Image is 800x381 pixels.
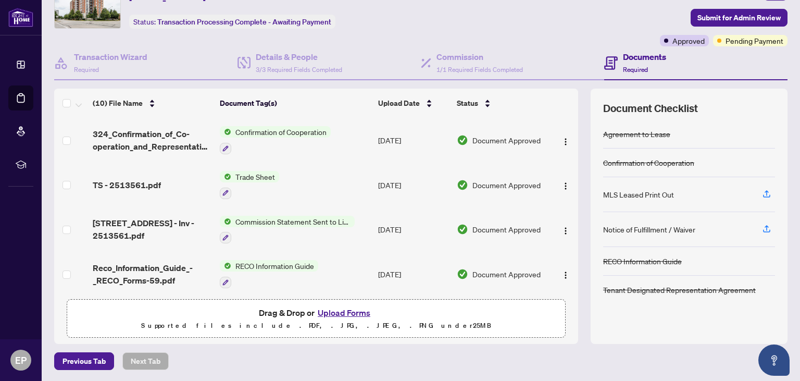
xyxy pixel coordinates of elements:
span: Previous Tab [63,353,106,370]
span: Approved [672,35,705,46]
span: Document Approved [472,179,541,191]
div: MLS Leased Print Out [603,189,674,200]
img: Status Icon [220,126,231,138]
h4: Transaction Wizard [74,51,147,63]
img: Status Icon [220,171,231,182]
span: Reco_Information_Guide_-_RECO_Forms-59.pdf [93,262,211,287]
th: Upload Date [374,89,453,118]
img: Document Status [457,179,468,191]
button: Logo [557,221,574,238]
span: Document Checklist [603,101,698,116]
button: Status IconRECO Information Guide [220,260,318,288]
button: Submit for Admin Review [691,9,787,27]
button: Logo [557,132,574,149]
h4: Documents [623,51,666,63]
button: Previous Tab [54,352,114,370]
p: Supported files include .PDF, .JPG, .JPEG, .PNG under 25 MB [73,319,559,332]
span: Pending Payment [726,35,783,46]
button: Status IconTrade Sheet [220,171,279,199]
th: Document Tag(s) [216,89,374,118]
span: Submit for Admin Review [697,9,781,26]
h4: Commission [436,51,523,63]
div: Agreement to Lease [603,128,670,140]
img: Logo [561,182,570,190]
span: Confirmation of Cooperation [231,126,331,138]
div: Status: [129,15,335,29]
td: [DATE] [374,163,453,207]
td: [DATE] [374,118,453,163]
span: 3/3 Required Fields Completed [256,66,342,73]
span: Transaction Processing Complete - Awaiting Payment [157,17,331,27]
img: Document Status [457,268,468,280]
span: Document Approved [472,224,541,235]
div: Tenant Designated Representation Agreement [603,284,756,296]
img: Status Icon [220,216,231,227]
div: Confirmation of Cooperation [603,157,694,168]
span: Upload Date [378,97,420,109]
button: Status IconConfirmation of Cooperation [220,126,331,154]
th: (10) File Name [89,89,215,118]
th: Status [453,89,551,118]
span: Document Approved [472,268,541,280]
img: Status Icon [220,260,231,272]
div: Notice of Fulfillment / Waiver [603,224,695,235]
td: [DATE] [374,207,453,252]
span: Trade Sheet [231,171,279,182]
span: Document Approved [472,134,541,146]
span: Commission Statement Sent to Listing Brokerage [231,216,355,227]
button: Status IconCommission Statement Sent to Listing Brokerage [220,216,355,244]
img: Document Status [457,134,468,146]
img: Logo [561,271,570,279]
button: Next Tab [122,352,169,370]
img: logo [8,8,33,27]
img: Document Status [457,224,468,235]
span: Drag & Drop or [259,306,373,319]
span: 1/1 Required Fields Completed [436,66,523,73]
span: 324_Confirmation_of_Co-operation_and_Representation_-_Tenant_Landlord_-_PropTx-[PERSON_NAME]-12-1... [93,128,211,153]
span: Required [623,66,648,73]
h4: Details & People [256,51,342,63]
div: RECO Information Guide [603,255,682,267]
span: EP [15,353,27,367]
span: Status [457,97,478,109]
span: RECO Information Guide [231,260,318,272]
img: Logo [561,227,570,235]
img: Logo [561,138,570,146]
td: [DATE] [374,252,453,297]
button: Logo [557,177,574,193]
span: (10) File Name [93,97,143,109]
span: [STREET_ADDRESS] - Inv - 2513561.pdf [93,217,211,242]
span: Drag & Drop orUpload FormsSupported files include .PDF, .JPG, .JPEG, .PNG under25MB [67,300,565,338]
button: Logo [557,266,574,282]
button: Open asap [758,345,790,376]
span: Required [74,66,99,73]
button: Upload Forms [315,306,373,319]
span: TS - 2513561.pdf [93,179,161,191]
